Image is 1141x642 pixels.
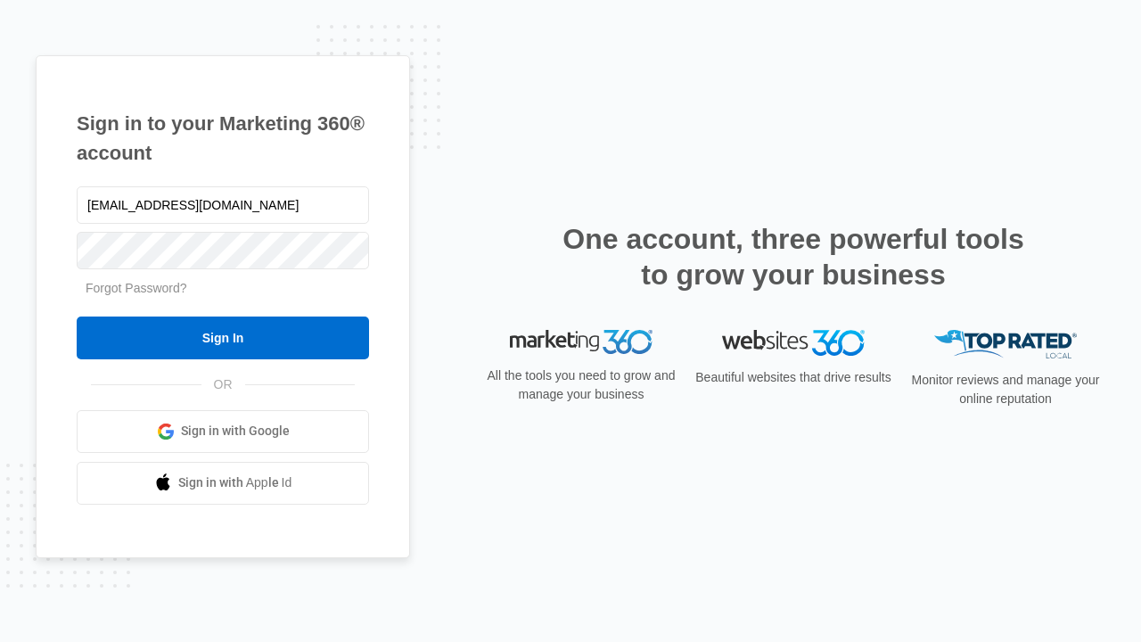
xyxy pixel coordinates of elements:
[77,462,369,505] a: Sign in with Apple Id
[557,221,1030,292] h2: One account, three powerful tools to grow your business
[77,317,369,359] input: Sign In
[77,109,369,168] h1: Sign in to your Marketing 360® account
[510,330,653,355] img: Marketing 360
[722,330,865,356] img: Websites 360
[77,186,369,224] input: Email
[934,330,1077,359] img: Top Rated Local
[86,281,187,295] a: Forgot Password?
[906,371,1105,408] p: Monitor reviews and manage your online reputation
[201,375,245,394] span: OR
[77,410,369,453] a: Sign in with Google
[481,366,681,404] p: All the tools you need to grow and manage your business
[694,368,893,387] p: Beautiful websites that drive results
[181,422,290,440] span: Sign in with Google
[178,473,292,492] span: Sign in with Apple Id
